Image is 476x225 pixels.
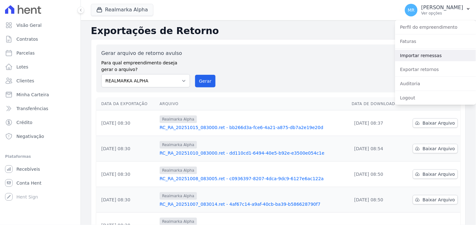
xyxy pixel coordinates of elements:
[395,64,476,75] a: Exportar retornos
[349,136,404,162] td: [DATE] 08:54
[3,116,78,129] a: Crédito
[195,75,216,87] button: Gerar
[423,120,455,126] span: Baixar Arquivo
[96,98,157,110] th: Data da Exportação
[423,145,455,152] span: Baixar Arquivo
[423,171,455,177] span: Baixar Arquivo
[16,119,33,126] span: Crédito
[3,130,78,143] a: Negativação
[421,11,463,16] p: Ver opções
[349,187,404,213] td: [DATE] 08:50
[157,98,349,110] th: Arquivo
[349,162,404,187] td: [DATE] 08:50
[395,36,476,47] a: Faturas
[160,192,197,200] span: Realmarka Alpha
[395,21,476,33] a: Perfil do empreendimento
[413,118,458,128] a: Baixar Arquivo
[160,115,197,123] span: Realmarka Alpha
[96,187,157,213] td: [DATE] 08:30
[160,201,347,207] a: RC_RA_20251007_083014.ret - 4af67c14-a9af-40cb-ba39-b586628790f7
[413,144,458,153] a: Baixar Arquivo
[16,64,28,70] span: Lotes
[16,50,35,56] span: Parcelas
[413,169,458,179] a: Baixar Arquivo
[408,8,415,12] span: MR
[3,163,78,175] a: Recebíveis
[413,195,458,204] a: Baixar Arquivo
[421,4,463,11] p: [PERSON_NAME]
[96,162,157,187] td: [DATE] 08:30
[395,50,476,61] a: Importar remessas
[3,61,78,73] a: Lotes
[16,105,48,112] span: Transferências
[3,102,78,115] a: Transferências
[16,78,34,84] span: Clientes
[96,136,157,162] td: [DATE] 08:30
[395,92,476,104] a: Logout
[3,47,78,59] a: Parcelas
[160,150,347,156] a: RC_RA_20251010_083000.ret - dd110cd1-6494-40e5-b92e-e3500e054c1e
[91,4,153,16] button: Realmarka Alpha
[160,167,197,174] span: Realmarka Alpha
[349,110,404,136] td: [DATE] 08:37
[91,25,466,37] h2: Exportações de Retorno
[160,175,347,182] a: RC_RA_20251008_083005.ret - c0936397-8207-4dca-9dc9-6127e6ac122a
[16,133,44,139] span: Negativação
[101,50,190,57] label: Gerar arquivo de retorno avulso
[3,88,78,101] a: Minha Carteira
[16,180,41,186] span: Conta Hent
[349,98,404,110] th: Data de Download
[160,141,197,149] span: Realmarka Alpha
[160,124,347,131] a: RC_RA_20251015_083000.ret - bb266d3a-fce6-4a21-a875-db7a2e19e20d
[3,74,78,87] a: Clientes
[16,36,38,42] span: Contratos
[3,19,78,32] a: Visão Geral
[395,78,476,89] a: Auditoria
[16,22,42,28] span: Visão Geral
[96,110,157,136] td: [DATE] 08:30
[423,197,455,203] span: Baixar Arquivo
[16,166,40,172] span: Recebíveis
[3,177,78,189] a: Conta Hent
[101,57,190,73] label: Para qual empreendimento deseja gerar o arquivo?
[5,153,75,160] div: Plataformas
[3,33,78,45] a: Contratos
[16,92,49,98] span: Minha Carteira
[400,1,476,19] button: MR [PERSON_NAME] Ver opções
